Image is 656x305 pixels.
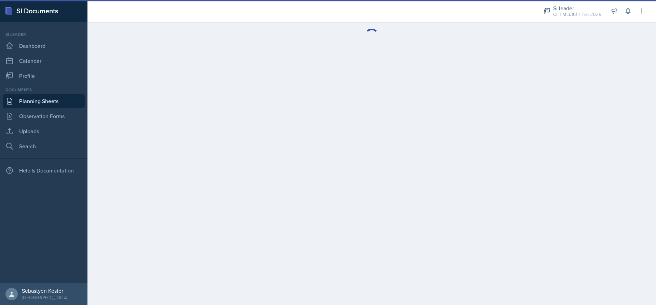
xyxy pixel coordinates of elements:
[3,109,85,123] a: Observation Forms
[3,139,85,153] a: Search
[3,124,85,138] a: Uploads
[3,87,85,93] div: Documents
[3,39,85,53] a: Dashboard
[3,69,85,83] a: Profile
[553,4,601,12] div: Si leader
[3,164,85,177] div: Help & Documentation
[553,11,601,18] div: CHEM 3361 / Fall 2025
[3,94,85,108] a: Planning Sheets
[3,54,85,68] a: Calendar
[22,287,68,294] div: Sebastyen Kester
[3,31,85,38] div: Si leader
[22,294,68,301] div: [GEOGRAPHIC_DATA]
